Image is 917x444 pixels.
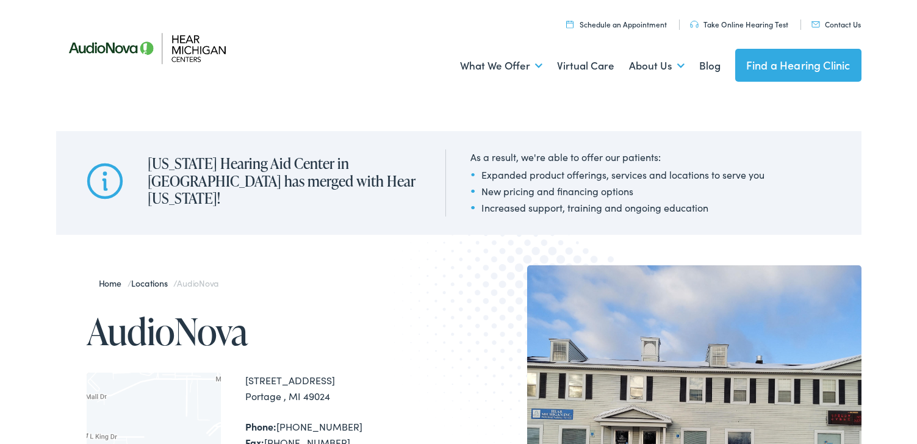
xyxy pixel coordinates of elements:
[629,43,685,88] a: About Us
[735,49,861,82] a: Find a Hearing Clinic
[99,277,128,289] a: Home
[87,163,123,199] img: Blue information icon - blue lowercase letter i inside of a blue circle
[699,43,721,88] a: Blog
[690,21,699,28] img: utility icon
[470,200,764,215] li: Increased support, training and ongoing education
[470,167,764,182] li: Expanded product offerings, services and locations to serve you
[245,373,459,404] div: [STREET_ADDRESS] Portage , MI 49024
[470,184,764,198] li: New pricing and financing options
[811,21,820,27] img: utility icon
[470,149,764,164] div: As a result, we're able to offer our patients:
[690,19,788,29] a: Take Online Hearing Test
[460,43,542,88] a: What We Offer
[245,420,276,433] strong: Phone:
[811,19,861,29] a: Contact Us
[148,155,421,207] h2: [US_STATE] Hearing Aid Center in [GEOGRAPHIC_DATA] has merged with Hear [US_STATE]!
[131,277,173,289] a: Locations
[99,277,219,289] span: / /
[177,277,218,289] span: AudioNova
[557,43,614,88] a: Virtual Care
[566,20,574,28] img: utility icon
[87,311,459,351] h1: AudioNova
[566,19,667,29] a: Schedule an Appointment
